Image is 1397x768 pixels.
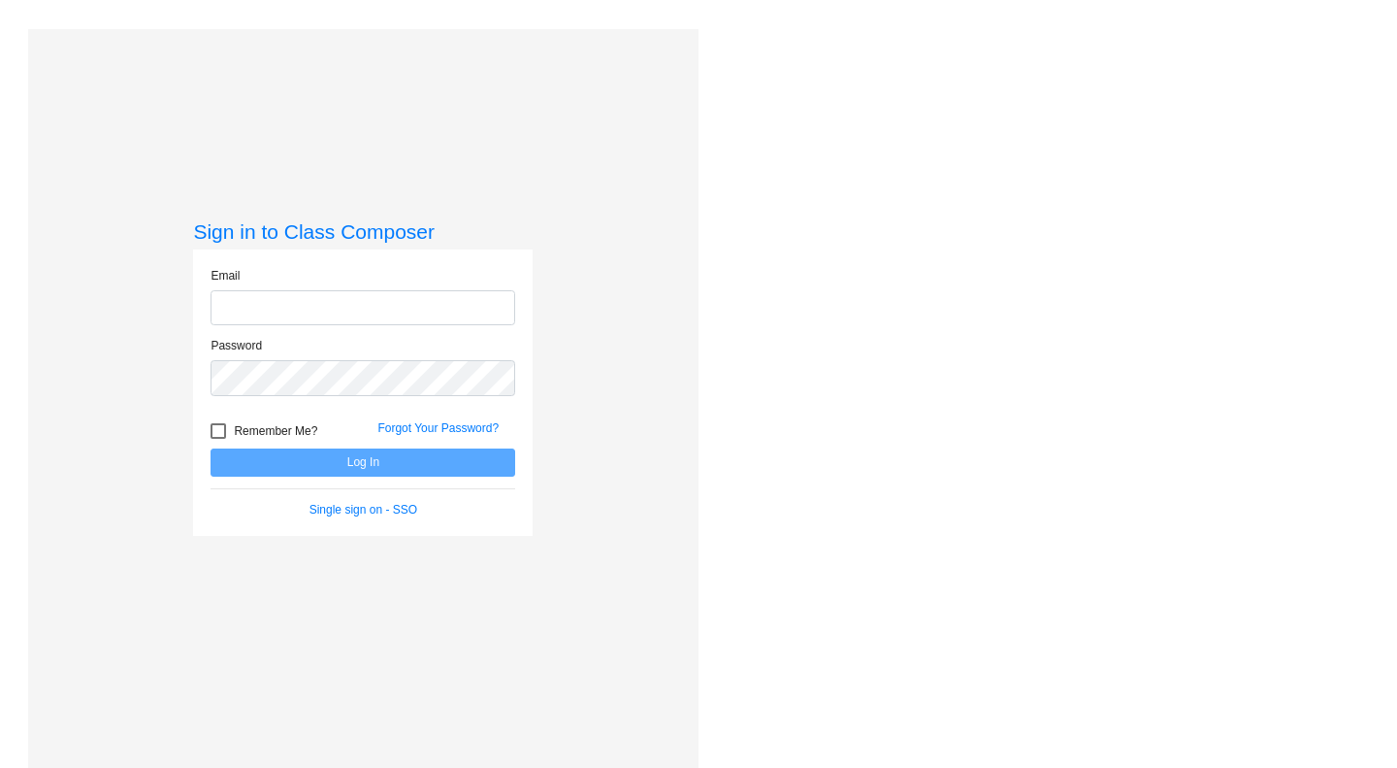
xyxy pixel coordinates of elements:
[377,421,499,435] a: Forgot Your Password?
[193,219,533,244] h3: Sign in to Class Composer
[234,419,317,443] span: Remember Me?
[309,503,417,517] a: Single sign on - SSO
[211,337,262,354] label: Password
[211,449,515,477] button: Log In
[211,267,240,284] label: Email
